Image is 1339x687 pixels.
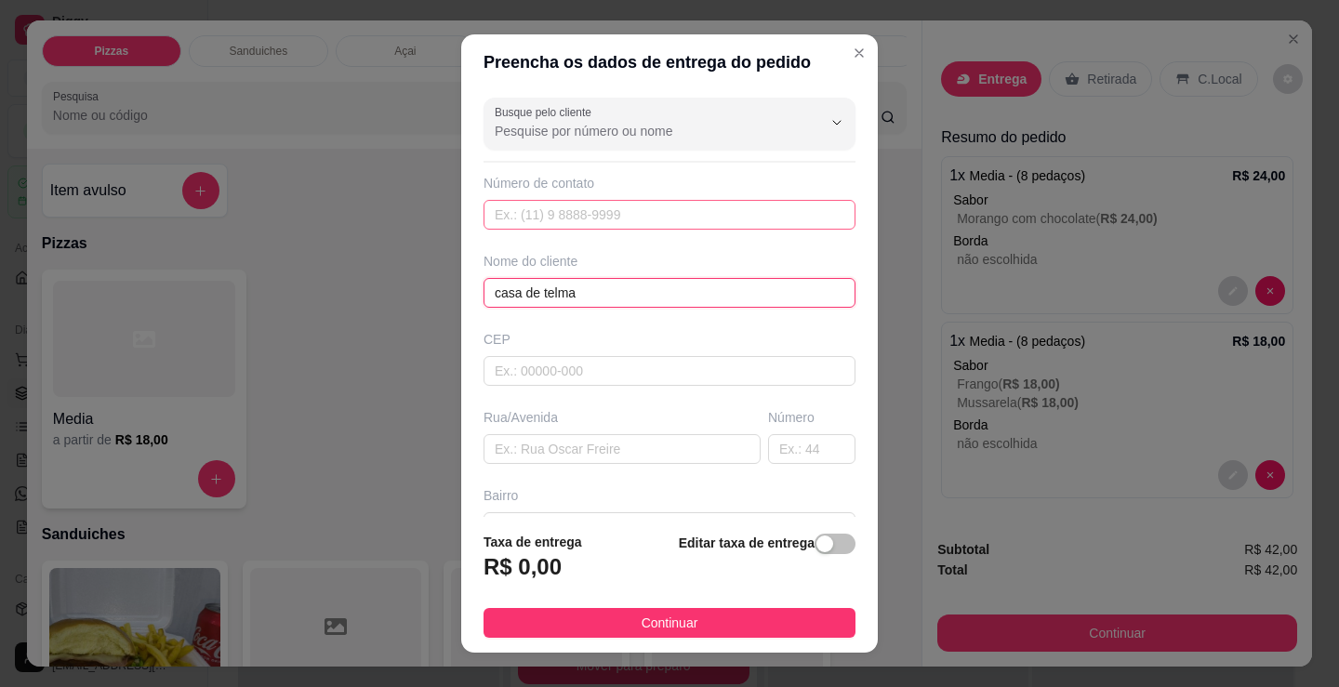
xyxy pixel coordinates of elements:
input: Ex.: João da Silva [484,278,855,308]
span: Continuar [642,613,698,633]
input: Ex.: Rua Oscar Freire [484,434,761,464]
div: Bairro [484,486,855,505]
div: Número [768,408,855,427]
div: Nome do cliente [484,252,855,271]
div: CEP [484,330,855,349]
div: Número de contato [484,174,855,192]
input: Ex.: Bairro Jardim [484,512,855,542]
div: Rua/Avenida [484,408,761,427]
label: Busque pelo cliente [495,104,598,120]
h3: R$ 0,00 [484,552,562,582]
header: Preencha os dados de entrega do pedido [461,34,878,90]
button: Close [844,38,874,68]
input: Ex.: (11) 9 8888-9999 [484,200,855,230]
strong: Taxa de entrega [484,535,582,549]
button: Show suggestions [822,108,852,138]
input: Ex.: 44 [768,434,855,464]
input: Busque pelo cliente [495,122,792,140]
strong: Editar taxa de entrega [679,535,815,550]
input: Ex.: 00000-000 [484,356,855,386]
button: Continuar [484,608,855,638]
